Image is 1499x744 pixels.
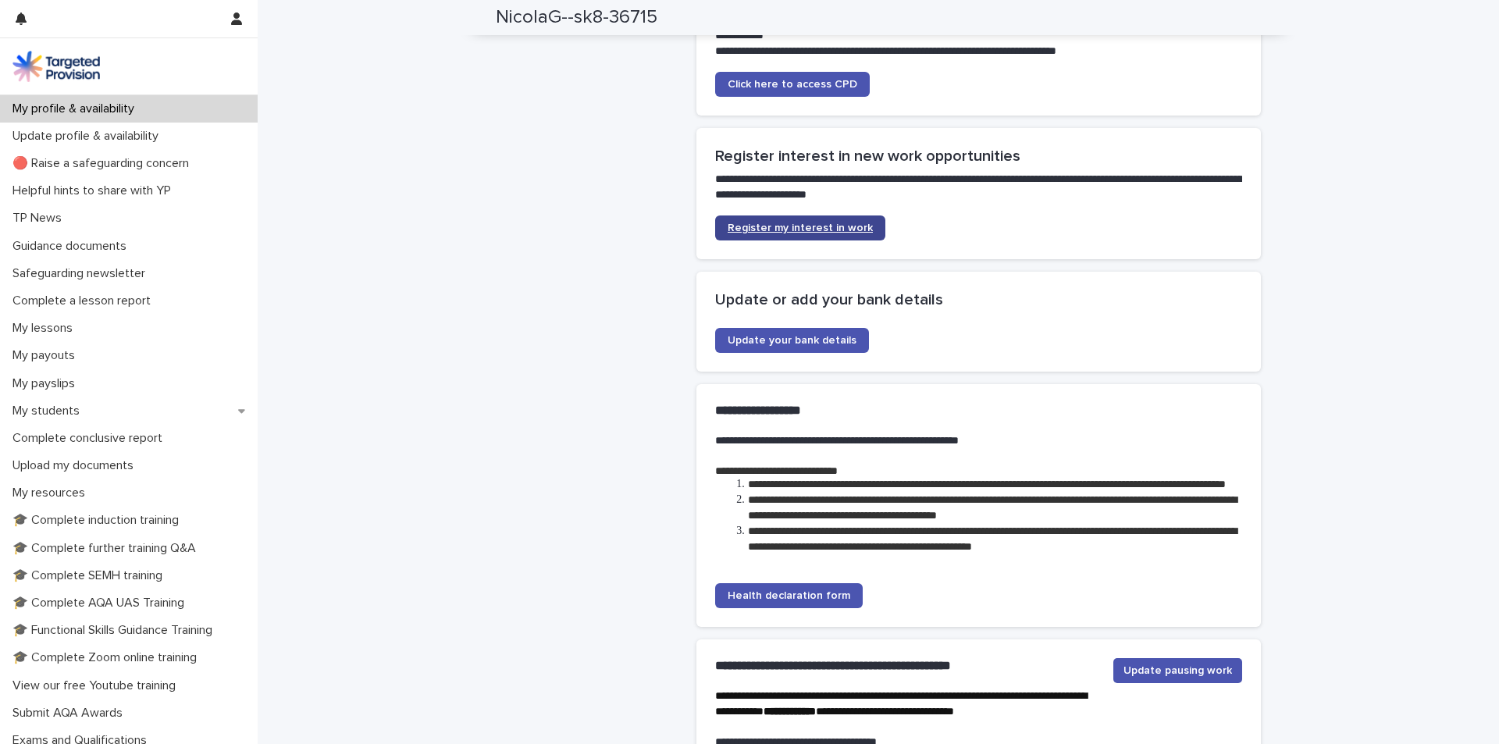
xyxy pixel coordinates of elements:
[6,513,191,528] p: 🎓 Complete induction training
[6,129,171,144] p: Update profile & availability
[6,623,225,638] p: 🎓 Functional Skills Guidance Training
[6,706,135,721] p: Submit AQA Awards
[6,458,146,473] p: Upload my documents
[6,650,209,665] p: 🎓 Complete Zoom online training
[715,147,1242,166] h2: Register interest in new work opportunities
[728,79,857,90] span: Click here to access CPD
[728,590,850,601] span: Health declaration form
[715,583,863,608] a: Health declaration form
[6,183,183,198] p: Helpful hints to share with YP
[6,678,188,693] p: View our free Youtube training
[6,266,158,281] p: Safeguarding newsletter
[6,541,208,556] p: 🎓 Complete further training Q&A
[6,156,201,171] p: 🔴 Raise a safeguarding concern
[715,290,1242,309] h2: Update or add your bank details
[6,486,98,500] p: My resources
[6,431,175,446] p: Complete conclusive report
[6,568,175,583] p: 🎓 Complete SEMH training
[6,321,85,336] p: My lessons
[6,211,74,226] p: TP News
[6,294,163,308] p: Complete a lesson report
[6,404,92,418] p: My students
[715,328,869,353] a: Update your bank details
[1113,658,1242,683] button: Update pausing work
[715,215,885,240] a: Register my interest in work
[728,222,873,233] span: Register my interest in work
[6,596,197,611] p: 🎓 Complete AQA UAS Training
[715,72,870,97] a: Click here to access CPD
[1123,663,1232,678] span: Update pausing work
[6,376,87,391] p: My payslips
[6,101,147,116] p: My profile & availability
[6,348,87,363] p: My payouts
[12,51,100,82] img: M5nRWzHhSzIhMunXDL62
[728,335,856,346] span: Update your bank details
[496,6,657,29] h2: NicolaG--sk8-36715
[6,239,139,254] p: Guidance documents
